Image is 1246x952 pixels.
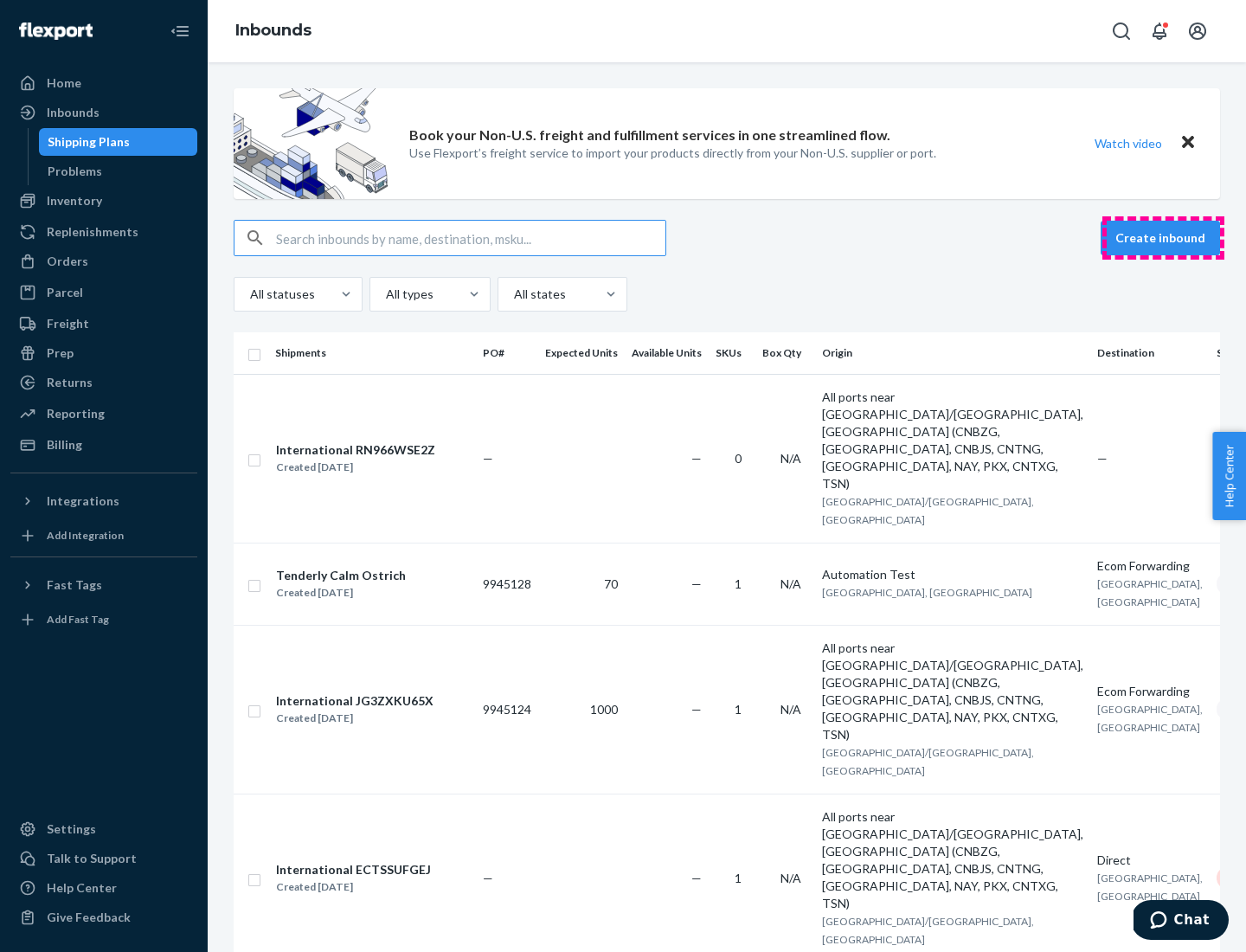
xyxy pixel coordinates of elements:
[276,710,434,727] div: Created [DATE]
[10,187,197,215] a: Inventory
[163,14,197,48] button: Close Navigation
[780,451,801,466] span: N/A
[735,576,742,591] span: 1
[10,815,197,843] a: Settings
[10,874,197,902] a: Help Center
[47,104,100,121] div: Inbounds
[1212,432,1246,520] button: Help Center
[47,344,74,362] div: Prep
[39,128,198,156] a: Shipping Plans
[47,223,138,241] div: Replenishments
[822,915,1034,946] span: [GEOGRAPHIC_DATA]/[GEOGRAPHIC_DATA], [GEOGRAPHIC_DATA]
[276,221,665,255] input: Search inbounds by name, destination, msku...
[47,253,88,270] div: Orders
[268,332,476,374] th: Shipments
[538,332,625,374] th: Expected Units
[47,315,89,332] div: Freight
[1180,14,1215,48] button: Open account menu
[476,332,538,374] th: PO#
[47,374,93,391] div: Returns
[409,145,936,162] p: Use Flexport’s freight service to import your products directly from your Non-U.S. supplier or port.
[735,451,742,466] span: 0
[1097,852,1203,869] div: Direct
[483,871,493,885] span: —
[1090,332,1210,374] th: Destination
[48,133,130,151] div: Shipping Plans
[822,808,1083,912] div: All ports near [GEOGRAPHIC_DATA]/[GEOGRAPHIC_DATA], [GEOGRAPHIC_DATA] (CNBZG, [GEOGRAPHIC_DATA], ...
[822,746,1034,777] span: [GEOGRAPHIC_DATA]/[GEOGRAPHIC_DATA], [GEOGRAPHIC_DATA]
[1104,14,1139,48] button: Open Search Box
[10,339,197,367] a: Prep
[604,576,618,591] span: 70
[10,248,197,275] a: Orders
[822,495,1034,526] span: [GEOGRAPHIC_DATA]/[GEOGRAPHIC_DATA], [GEOGRAPHIC_DATA]
[235,21,311,40] a: Inbounds
[1101,221,1220,255] button: Create inbound
[48,163,102,180] div: Problems
[1097,872,1203,903] span: [GEOGRAPHIC_DATA], [GEOGRAPHIC_DATA]
[512,286,514,303] input: All states
[10,487,197,515] button: Integrations
[47,192,102,209] div: Inventory
[483,451,493,466] span: —
[10,571,197,599] button: Fast Tags
[780,702,801,717] span: N/A
[47,850,137,867] div: Talk to Support
[709,332,755,374] th: SKUs
[276,584,406,601] div: Created [DATE]
[10,69,197,97] a: Home
[735,702,742,717] span: 1
[10,606,197,634] a: Add Fast Tag
[1097,557,1203,575] div: Ecom Forwarding
[1097,683,1203,700] div: Ecom Forwarding
[476,625,538,794] td: 9945124
[276,441,435,459] div: International RN966WSE2Z
[47,528,124,543] div: Add Integration
[822,586,1032,599] span: [GEOGRAPHIC_DATA], [GEOGRAPHIC_DATA]
[590,702,618,717] span: 1000
[47,820,96,838] div: Settings
[691,576,702,591] span: —
[47,492,119,510] div: Integrations
[276,861,431,878] div: International ECTSSUFGEJ
[10,99,197,126] a: Inbounds
[10,904,197,931] button: Give Feedback
[1142,14,1177,48] button: Open notifications
[815,332,1090,374] th: Origin
[47,405,105,422] div: Reporting
[10,522,197,550] a: Add Integration
[1097,577,1203,608] span: [GEOGRAPHIC_DATA], [GEOGRAPHIC_DATA]
[691,702,702,717] span: —
[47,436,82,453] div: Billing
[10,400,197,428] a: Reporting
[780,871,801,885] span: N/A
[10,218,197,246] a: Replenishments
[19,23,93,40] img: Flexport logo
[476,543,538,625] td: 9945128
[10,431,197,459] a: Billing
[822,389,1083,492] div: All ports near [GEOGRAPHIC_DATA]/[GEOGRAPHIC_DATA], [GEOGRAPHIC_DATA] (CNBZG, [GEOGRAPHIC_DATA], ...
[47,284,83,301] div: Parcel
[222,6,325,56] ol: breadcrumbs
[47,909,131,926] div: Give Feedback
[691,871,702,885] span: —
[1134,900,1229,943] iframe: Opens a widget where you can chat to one of our agents
[276,692,434,710] div: International JG3ZXKU65X
[822,640,1083,743] div: All ports near [GEOGRAPHIC_DATA]/[GEOGRAPHIC_DATA], [GEOGRAPHIC_DATA] (CNBZG, [GEOGRAPHIC_DATA], ...
[780,576,801,591] span: N/A
[276,459,435,476] div: Created [DATE]
[10,369,197,396] a: Returns
[47,74,81,92] div: Home
[409,125,890,145] p: Book your Non-U.S. freight and fulfillment services in one streamlined flow.
[276,567,406,584] div: Tenderly Calm Ostrich
[39,158,198,185] a: Problems
[10,310,197,338] a: Freight
[47,576,102,594] div: Fast Tags
[822,566,1083,583] div: Automation Test
[1097,451,1108,466] span: —
[10,279,197,306] a: Parcel
[276,878,431,896] div: Created [DATE]
[47,612,109,627] div: Add Fast Tag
